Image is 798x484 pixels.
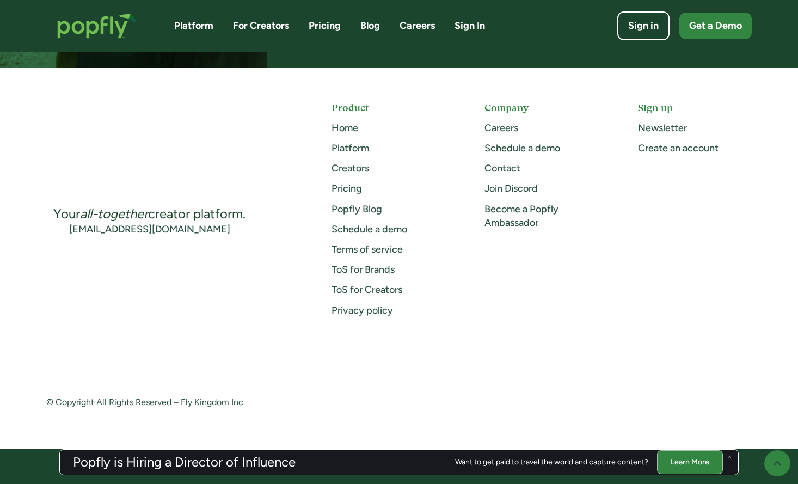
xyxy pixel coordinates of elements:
[332,304,393,316] a: Privacy policy
[332,162,369,174] a: Creators
[53,205,245,223] div: Your creator platform.
[484,162,520,174] a: Contact
[332,122,358,134] a: Home
[360,19,380,33] a: Blog
[174,19,213,33] a: Platform
[332,223,407,235] a: Schedule a demo
[689,19,742,33] div: Get a Demo
[484,182,538,194] a: Join Discord
[455,19,485,33] a: Sign In
[638,122,687,134] a: Newsletter
[332,243,403,255] a: Terms of service
[69,223,230,236] a: [EMAIL_ADDRESS][DOMAIN_NAME]
[332,284,402,296] a: ToS for Creators
[332,142,369,154] a: Platform
[332,264,395,275] a: ToS for Brands
[332,182,362,194] a: Pricing
[309,19,341,33] a: Pricing
[628,19,659,33] div: Sign in
[484,101,598,114] h5: Company
[484,203,558,229] a: Become a Popfly Ambassador
[484,142,560,154] a: Schedule a demo
[46,396,379,410] div: © Copyright All Rights Reserved – Fly Kingdom Inc.
[484,122,518,134] a: Careers
[233,19,289,33] a: For Creators
[617,11,670,40] a: Sign in
[455,458,648,467] div: Want to get paid to travel the world and capture content?
[638,101,752,114] h5: Sign up
[73,456,296,469] h3: Popfly is Hiring a Director of Influence
[80,206,148,222] em: all-together
[46,2,148,50] a: home
[400,19,435,33] a: Careers
[657,450,723,474] a: Learn More
[332,101,445,114] h5: Product
[679,13,752,39] a: Get a Demo
[638,142,719,154] a: Create an account
[332,203,382,215] a: Popfly Blog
